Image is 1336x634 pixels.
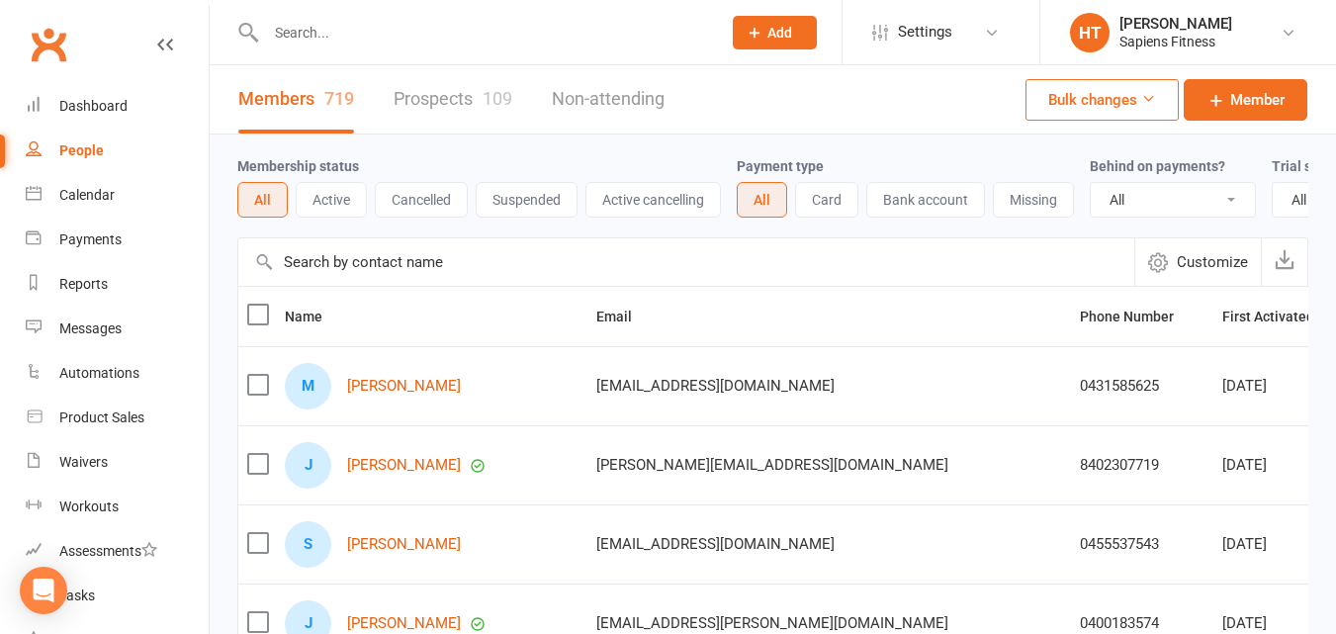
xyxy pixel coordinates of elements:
span: [PERSON_NAME][EMAIL_ADDRESS][DOMAIN_NAME] [596,446,948,484]
div: [DATE] [1222,457,1336,474]
a: Reports [26,262,209,307]
a: Workouts [26,485,209,529]
div: 8402307719 [1080,457,1204,474]
button: Phone Number [1080,305,1196,328]
div: Reports [59,276,108,292]
div: Tasks [59,588,95,603]
a: [PERSON_NAME] [347,457,461,474]
button: Suspended [476,182,578,218]
span: Customize [1177,250,1248,274]
div: 0455537543 [1080,536,1204,553]
a: Tasks [26,574,209,618]
a: Product Sales [26,396,209,440]
a: [PERSON_NAME] [347,378,461,395]
a: [PERSON_NAME] [347,536,461,553]
div: Payments [59,231,122,247]
input: Search by contact name [238,238,1134,286]
div: Calendar [59,187,115,203]
div: Automations [59,365,139,381]
a: Payments [26,218,209,262]
div: People [59,142,104,158]
button: Active [296,182,367,218]
a: Dashboard [26,84,209,129]
button: Name [285,305,344,328]
a: Assessments [26,529,209,574]
a: Automations [26,351,209,396]
div: 109 [483,88,512,109]
a: Members719 [238,65,354,134]
button: Customize [1134,238,1261,286]
button: Active cancelling [585,182,721,218]
div: HT [1070,13,1110,52]
div: [DATE] [1222,615,1336,632]
a: [PERSON_NAME] [347,615,461,632]
button: Add [733,16,817,49]
button: Bulk changes [1025,79,1179,121]
span: Name [285,309,344,324]
button: First Activated [1222,305,1336,328]
a: Clubworx [24,20,73,69]
span: First Activated [1222,309,1336,324]
button: Bank account [866,182,985,218]
div: [DATE] [1222,378,1336,395]
span: Phone Number [1080,309,1196,324]
button: Card [795,182,858,218]
span: [EMAIL_ADDRESS][DOMAIN_NAME] [596,367,835,405]
div: Dashboard [59,98,128,114]
a: Member [1184,79,1307,121]
button: All [237,182,288,218]
div: Messages [59,320,122,336]
label: Payment type [737,158,824,174]
a: Waivers [26,440,209,485]
a: Messages [26,307,209,351]
div: Assessments [59,543,157,559]
div: Sapiens Fitness [1119,33,1232,50]
span: Add [767,25,792,41]
label: Membership status [237,158,359,174]
div: Product Sales [59,409,144,425]
a: Non-attending [552,65,665,134]
div: 0400183574 [1080,615,1204,632]
span: [EMAIL_ADDRESS][DOMAIN_NAME] [596,525,835,563]
a: People [26,129,209,173]
div: M [285,363,331,409]
div: J [285,442,331,489]
div: 0431585625 [1080,378,1204,395]
span: Member [1230,88,1285,112]
div: Workouts [59,498,119,514]
div: [PERSON_NAME] [1119,15,1232,33]
button: All [737,182,787,218]
a: Prospects109 [394,65,512,134]
div: [DATE] [1222,536,1336,553]
div: Waivers [59,454,108,470]
input: Search... [260,19,707,46]
a: Calendar [26,173,209,218]
button: Cancelled [375,182,468,218]
button: Missing [993,182,1074,218]
span: Email [596,309,654,324]
label: Behind on payments? [1090,158,1225,174]
div: 719 [324,88,354,109]
div: Open Intercom Messenger [20,567,67,614]
div: S [285,521,331,568]
button: Email [596,305,654,328]
span: Settings [898,10,952,54]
